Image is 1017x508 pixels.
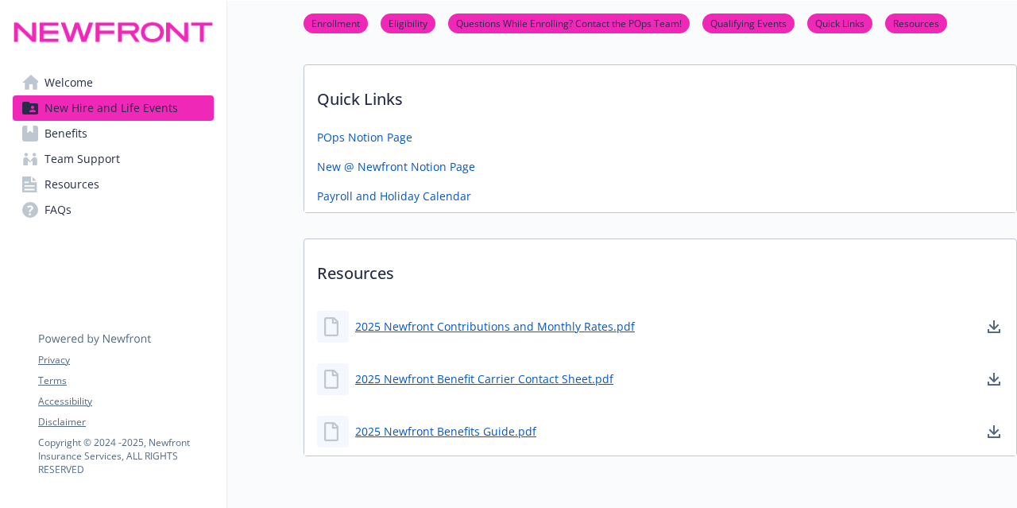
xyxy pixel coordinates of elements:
[304,15,368,30] a: Enrollment
[355,370,613,387] a: 2025 Newfront Benefit Carrier Contact Sheet.pdf
[317,158,475,175] a: New @ Newfront Notion Page
[13,70,214,95] a: Welcome
[44,197,72,223] span: FAQs
[44,70,93,95] span: Welcome
[304,239,1016,298] p: Resources
[44,121,87,146] span: Benefits
[44,172,99,197] span: Resources
[13,197,214,223] a: FAQs
[355,318,635,335] a: 2025 Newfront Contributions and Monthly Rates.pdf
[355,423,536,440] a: 2025 Newfront Benefits Guide.pdf
[38,394,213,409] a: Accessibility
[44,146,120,172] span: Team Support
[38,374,213,388] a: Terms
[13,146,214,172] a: Team Support
[807,15,872,30] a: Quick Links
[984,422,1003,441] a: download document
[38,353,213,367] a: Privacy
[13,95,214,121] a: New Hire and Life Events
[317,188,471,204] a: Payroll and Holiday Calendar
[984,317,1003,336] a: download document
[44,95,178,121] span: New Hire and Life Events
[448,15,690,30] a: Questions While Enrolling? Contact the POps Team!
[13,172,214,197] a: Resources
[984,370,1003,389] a: download document
[317,129,412,145] a: POps Notion Page
[381,15,435,30] a: Eligibility
[38,436,213,476] p: Copyright © 2024 - 2025 , Newfront Insurance Services, ALL RIGHTS RESERVED
[885,15,947,30] a: Resources
[13,121,214,146] a: Benefits
[38,415,213,429] a: Disclaimer
[304,65,1016,124] p: Quick Links
[702,15,795,30] a: Qualifying Events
